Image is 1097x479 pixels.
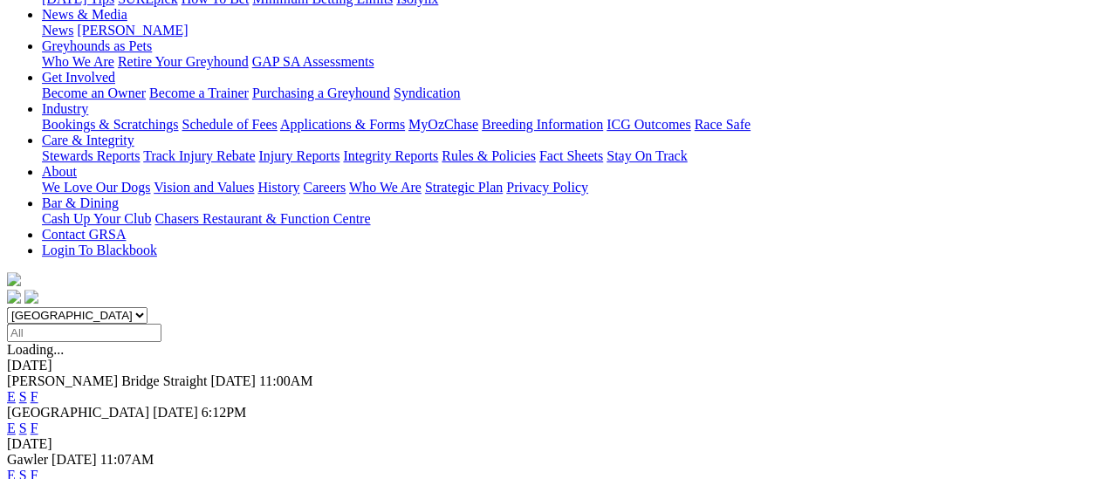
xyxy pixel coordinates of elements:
[482,117,603,132] a: Breeding Information
[252,54,374,69] a: GAP SA Assessments
[280,117,405,132] a: Applications & Forms
[42,23,73,38] a: News
[425,180,503,195] a: Strategic Plan
[303,180,346,195] a: Careers
[42,211,151,226] a: Cash Up Your Club
[42,180,1090,195] div: About
[51,452,97,467] span: [DATE]
[42,54,1090,70] div: Greyhounds as Pets
[42,148,140,163] a: Stewards Reports
[77,23,188,38] a: [PERSON_NAME]
[31,389,38,404] a: F
[259,373,313,388] span: 11:00AM
[506,180,588,195] a: Privacy Policy
[42,117,178,132] a: Bookings & Scratchings
[42,243,157,257] a: Login To Blackbook
[42,227,126,242] a: Contact GRSA
[258,148,339,163] a: Injury Reports
[7,373,207,388] span: [PERSON_NAME] Bridge Straight
[7,405,149,420] span: [GEOGRAPHIC_DATA]
[607,117,690,132] a: ICG Outcomes
[7,342,64,357] span: Loading...
[149,86,249,100] a: Become a Trainer
[42,117,1090,133] div: Industry
[539,148,603,163] a: Fact Sheets
[42,133,134,147] a: Care & Integrity
[252,86,390,100] a: Purchasing a Greyhound
[143,148,255,163] a: Track Injury Rebate
[182,117,277,132] a: Schedule of Fees
[42,38,152,53] a: Greyhounds as Pets
[7,389,16,404] a: E
[153,405,198,420] span: [DATE]
[210,373,256,388] span: [DATE]
[100,452,154,467] span: 11:07AM
[42,195,119,210] a: Bar & Dining
[42,86,146,100] a: Become an Owner
[343,148,438,163] a: Integrity Reports
[42,70,115,85] a: Get Involved
[202,405,247,420] span: 6:12PM
[42,148,1090,164] div: Care & Integrity
[607,148,687,163] a: Stay On Track
[19,389,27,404] a: S
[408,117,478,132] a: MyOzChase
[7,452,48,467] span: Gawler
[694,117,750,132] a: Race Safe
[7,358,1090,373] div: [DATE]
[42,86,1090,101] div: Get Involved
[42,211,1090,227] div: Bar & Dining
[257,180,299,195] a: History
[42,54,114,69] a: Who We Are
[7,324,161,342] input: Select date
[442,148,536,163] a: Rules & Policies
[154,180,254,195] a: Vision and Values
[349,180,422,195] a: Who We Are
[42,7,127,22] a: News & Media
[154,211,370,226] a: Chasers Restaurant & Function Centre
[42,180,150,195] a: We Love Our Dogs
[7,436,1090,452] div: [DATE]
[42,164,77,179] a: About
[118,54,249,69] a: Retire Your Greyhound
[7,421,16,435] a: E
[7,290,21,304] img: facebook.svg
[42,101,88,116] a: Industry
[31,421,38,435] a: F
[42,23,1090,38] div: News & Media
[24,290,38,304] img: twitter.svg
[394,86,460,100] a: Syndication
[19,421,27,435] a: S
[7,272,21,286] img: logo-grsa-white.png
